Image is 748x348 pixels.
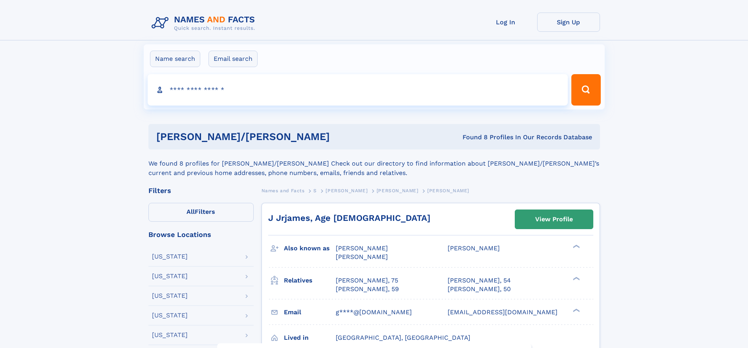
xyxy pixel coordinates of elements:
[448,285,511,293] a: [PERSON_NAME], 50
[313,188,317,193] span: S
[537,13,600,32] a: Sign Up
[284,331,336,344] h3: Lived in
[187,208,195,215] span: All
[148,74,568,106] input: search input
[152,253,188,260] div: [US_STATE]
[377,188,419,193] span: [PERSON_NAME]
[152,332,188,338] div: [US_STATE]
[150,51,200,67] label: Name search
[336,334,470,341] span: [GEOGRAPHIC_DATA], [GEOGRAPHIC_DATA]
[284,306,336,319] h3: Email
[268,213,430,223] a: J Jrjames, Age [DEMOGRAPHIC_DATA]
[448,276,511,285] a: [PERSON_NAME], 54
[148,13,262,34] img: Logo Names and Facts
[336,285,399,293] a: [PERSON_NAME], 59
[377,186,419,195] a: [PERSON_NAME]
[152,312,188,319] div: [US_STATE]
[326,188,368,193] span: [PERSON_NAME]
[262,186,305,195] a: Names and Facts
[336,244,388,252] span: [PERSON_NAME]
[326,186,368,195] a: [PERSON_NAME]
[336,253,388,261] span: [PERSON_NAME]
[313,186,317,195] a: S
[448,308,558,316] span: [EMAIL_ADDRESS][DOMAIN_NAME]
[284,274,336,287] h3: Relatives
[156,132,396,142] h1: [PERSON_NAME]/[PERSON_NAME]
[152,293,188,299] div: [US_STATE]
[448,244,500,252] span: [PERSON_NAME]
[208,51,258,67] label: Email search
[148,203,254,222] label: Filters
[515,210,593,229] a: View Profile
[336,276,398,285] a: [PERSON_NAME], 75
[284,242,336,255] h3: Also known as
[148,187,254,194] div: Filters
[571,244,580,249] div: ❯
[571,308,580,313] div: ❯
[571,276,580,281] div: ❯
[427,188,469,193] span: [PERSON_NAME]
[474,13,537,32] a: Log In
[152,273,188,279] div: [US_STATE]
[148,231,254,238] div: Browse Locations
[535,210,573,228] div: View Profile
[148,149,600,178] div: We found 8 profiles for [PERSON_NAME]/[PERSON_NAME] Check out our directory to find information a...
[571,74,600,106] button: Search Button
[396,133,592,142] div: Found 8 Profiles In Our Records Database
